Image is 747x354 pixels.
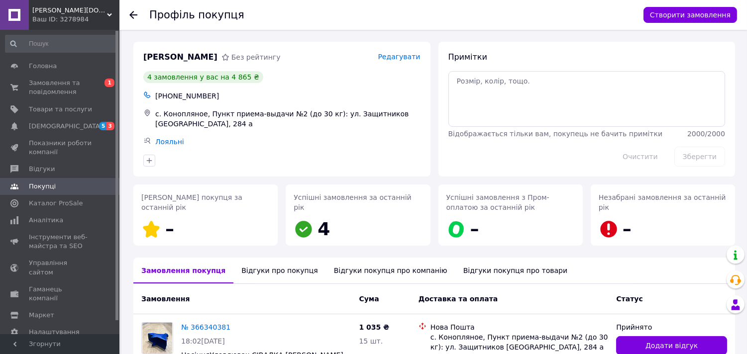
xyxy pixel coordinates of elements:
span: 5 [99,122,107,130]
span: Статус [616,295,642,303]
span: Відображається тільки вам, покупець не бачить примітки [448,130,663,138]
span: Незабрані замовлення за останній рік [599,193,726,211]
div: с. Конопляное, Пункт приема-выдачи №2 (до 30 кг): ул. Защитников [GEOGRAPHIC_DATA], 284 а [153,107,423,131]
div: Відгуки покупця про товари [455,258,575,283]
span: 2000 / 2000 [687,130,725,138]
span: [PERSON_NAME] покупця за останній рік [141,193,242,211]
span: 1 035 ₴ [359,323,389,331]
span: Товари та послуги [29,105,92,114]
span: – [623,219,632,239]
span: Гаманець компанії [29,285,92,303]
span: Замовлення [141,295,190,303]
span: Редагувати [378,53,420,61]
div: Замовлення покупця [133,258,233,283]
a: № 366340381 [181,323,230,331]
span: Налаштування [29,328,80,337]
span: – [165,219,174,239]
span: Головна [29,62,57,71]
div: Ваш ID: 3278984 [32,15,119,24]
span: Показники роботи компанії [29,139,92,157]
div: 4 замовлення у вас на 4 865 ₴ [143,71,263,83]
span: [DEMOGRAPHIC_DATA] [29,122,103,131]
div: Відгуки покупця про компанію [326,258,455,283]
span: Примітки [448,52,487,62]
span: Каталог ProSale [29,199,83,208]
span: Управління сайтом [29,259,92,276]
span: Cума [359,295,379,303]
button: Створити замовлення [643,7,737,23]
div: Прийнято [616,322,727,332]
span: Без рейтингу [231,53,281,61]
span: 18:02[DATE] [181,337,225,345]
span: Аналітика [29,216,63,225]
div: Відгуки про покупця [233,258,325,283]
span: 4 [318,219,330,239]
span: Додати відгук [645,341,698,351]
span: 1 [105,79,114,87]
span: Замовлення та повідомлення [29,79,92,96]
h1: Профіль покупця [149,9,244,21]
span: 15 шт. [359,337,383,345]
span: Доставка та оплата [419,295,498,303]
span: Успішні замовлення за останній рік [294,193,411,211]
a: Лояльні [155,138,184,146]
div: Повернутися назад [129,10,137,20]
div: [PHONE_NUMBER] [153,89,423,103]
a: Фото товару [141,322,173,354]
span: Відгуки [29,165,55,174]
span: [PERSON_NAME] [143,52,217,63]
span: 3 [107,122,114,130]
span: Успішні замовлення з Пром-оплатою за останній рік [446,193,549,211]
img: Фото товару [142,323,172,354]
input: Пошук [5,35,117,53]
div: Нова Пошта [430,322,609,332]
span: – [470,219,479,239]
span: Маркет [29,311,54,320]
span: Покупці [29,182,56,191]
span: Інструменти веб-майстра та SEO [29,233,92,251]
span: ALLEX.PRO запчасти и комплектующие. Доставка по Украине [32,6,107,15]
div: с. Конопляное, Пункт приема-выдачи №2 (до 30 кг): ул. Защитников [GEOGRAPHIC_DATA], 284 а [430,332,609,352]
